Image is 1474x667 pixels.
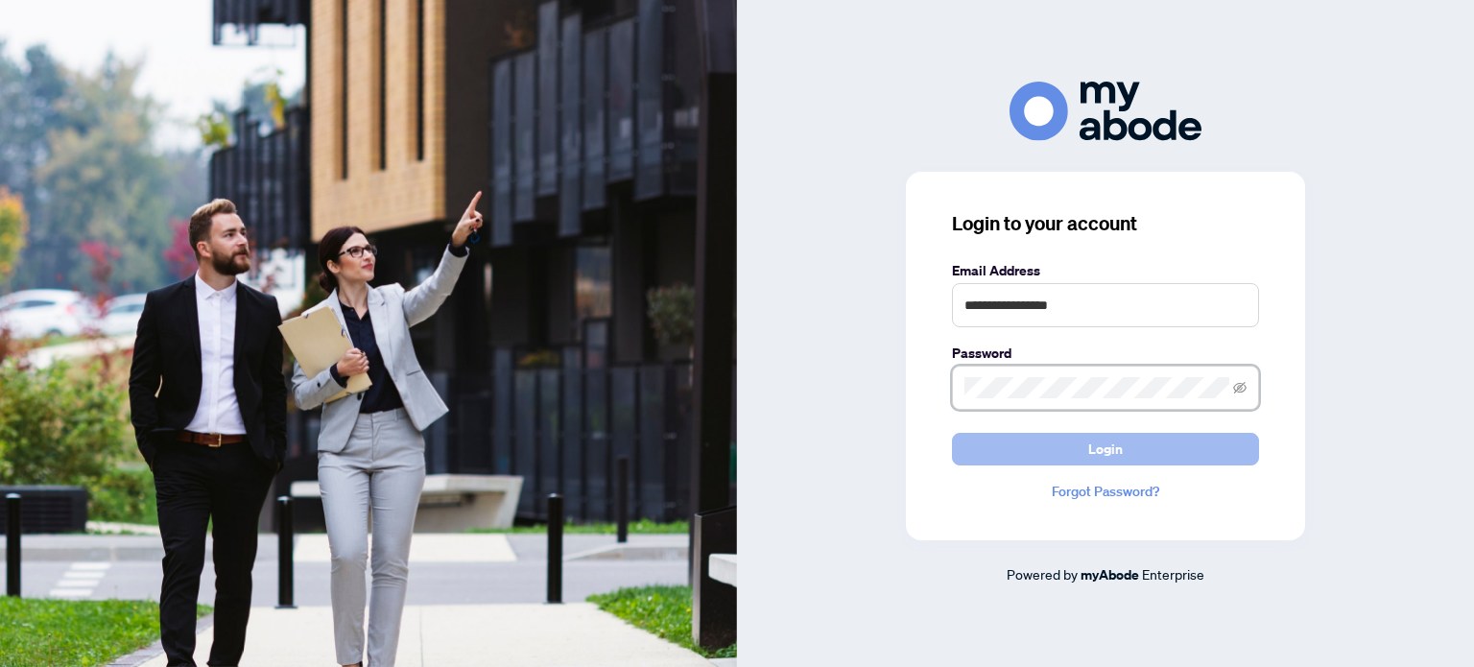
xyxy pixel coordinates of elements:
[952,481,1259,502] a: Forgot Password?
[952,210,1259,237] h3: Login to your account
[1233,381,1247,394] span: eye-invisible
[1010,82,1201,140] img: ma-logo
[952,343,1259,364] label: Password
[1088,434,1123,465] span: Login
[1007,565,1078,583] span: Powered by
[1142,565,1204,583] span: Enterprise
[1081,564,1139,585] a: myAbode
[952,260,1259,281] label: Email Address
[952,433,1259,465] button: Login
